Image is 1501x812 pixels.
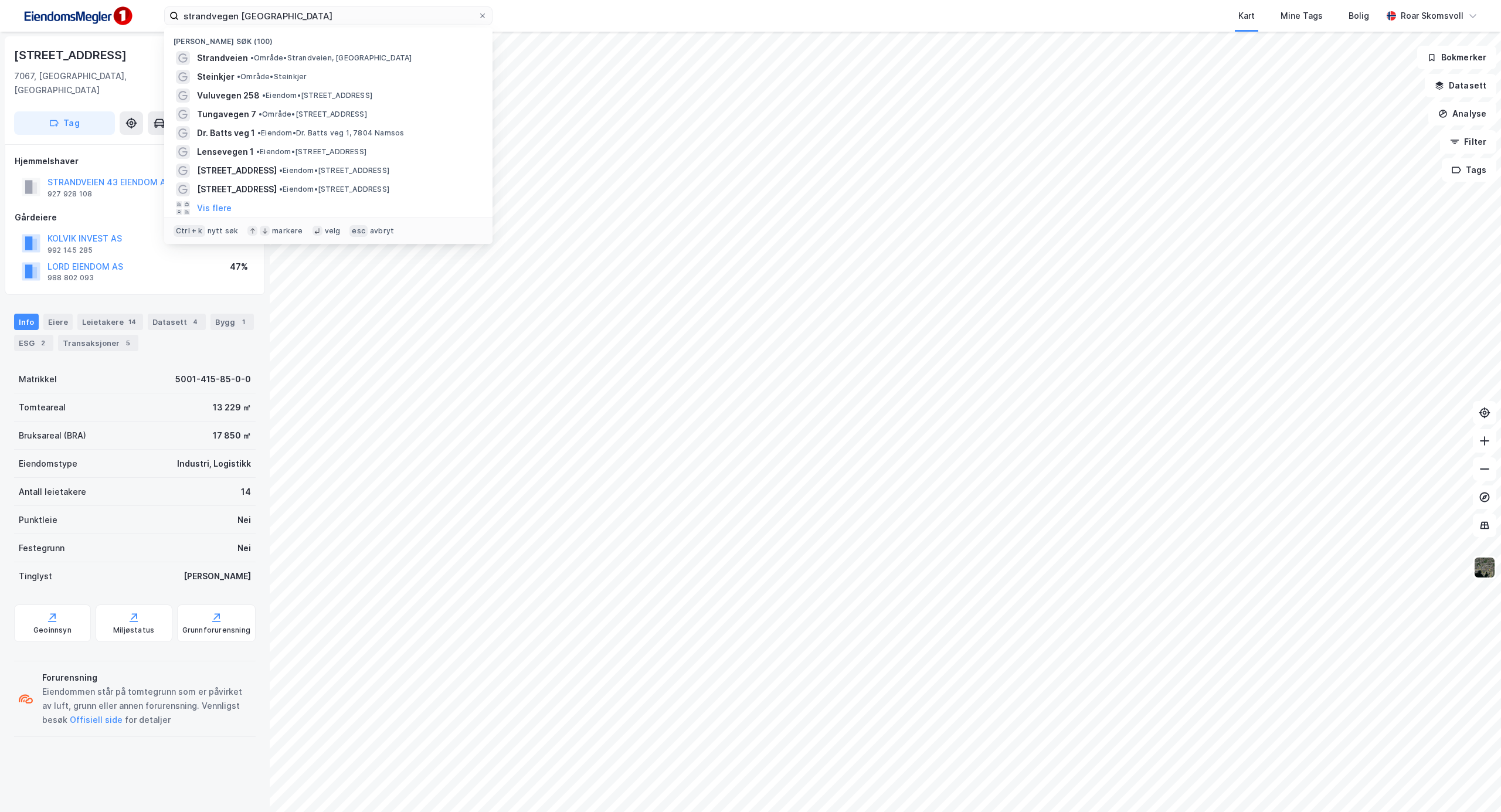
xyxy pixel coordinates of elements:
div: Info [14,314,39,330]
div: avbryt [370,226,394,236]
div: Forurensning [42,671,251,685]
div: Eiere [43,314,73,330]
button: Bokmerker [1417,46,1496,69]
div: Bygg [210,314,254,330]
button: Datasett [1425,74,1496,97]
div: 2 [37,337,49,349]
div: nytt søk [208,226,239,236]
div: 17 850 ㎡ [213,429,251,443]
span: • [237,72,240,81]
span: Område • Steinkjer [237,72,307,81]
div: Nei [237,541,251,555]
div: Kart [1238,9,1255,23]
div: Transaksjoner [58,335,138,351]
span: Eiendom • [STREET_ADDRESS] [262,91,372,100]
span: • [262,91,266,100]
span: Eiendom • [STREET_ADDRESS] [279,166,389,175]
span: • [250,53,254,62]
div: Nei [237,513,251,527]
div: 13 229 ㎡ [213,400,251,415]
span: • [279,185,283,193]
div: 1 [237,316,249,328]
div: 14 [241,485,251,499]
span: Strandveien [197,51,248,65]
span: Steinkjer [197,70,235,84]
span: Lensevegen 1 [197,145,254,159]
div: Grunnforurensning [182,626,250,635]
span: • [259,110,262,118]
div: Datasett [148,314,206,330]
div: Tinglyst [19,569,52,583]
span: Vuluvegen 258 [197,89,260,103]
div: Antall leietakere [19,485,86,499]
div: Tomteareal [19,400,66,415]
div: 4 [189,316,201,328]
div: 5 [122,337,134,349]
span: • [257,128,261,137]
div: 7067, [GEOGRAPHIC_DATA], [GEOGRAPHIC_DATA] [14,69,165,97]
div: Bolig [1349,9,1369,23]
div: Eiendomstype [19,457,77,471]
div: Mine Tags [1281,9,1323,23]
div: velg [325,226,341,236]
div: markere [272,226,303,236]
div: 5001-415-85-0-0 [175,372,251,386]
span: Område • [STREET_ADDRESS] [259,110,367,119]
div: Punktleie [19,513,57,527]
div: 927 928 108 [47,189,92,199]
span: • [279,166,283,175]
img: 9k= [1473,556,1496,579]
div: esc [349,225,368,237]
div: 988 802 093 [47,273,94,283]
span: Eiendom • Dr. Batts veg 1, 7804 Namsos [257,128,404,138]
div: Eiendommen står på tomtegrunn som er påvirket av luft, grunn eller annen forurensning. Vennligst ... [42,685,251,727]
div: Miljøstatus [113,626,154,635]
span: Eiendom • [STREET_ADDRESS] [279,185,389,194]
div: 14 [126,316,138,328]
span: Dr. Batts veg 1 [197,126,255,140]
div: Kontrollprogram for chat [1442,756,1501,812]
span: Tungavegen 7 [197,107,256,121]
div: 47% [230,260,248,274]
button: Vis flere [197,201,232,215]
button: Tags [1442,158,1496,182]
span: [STREET_ADDRESS] [197,164,277,178]
div: [STREET_ADDRESS] [14,46,129,64]
span: Område • Strandveien, [GEOGRAPHIC_DATA] [250,53,412,63]
div: Ctrl + k [174,225,205,237]
span: • [256,147,260,156]
div: Matrikkel [19,372,57,386]
div: 992 145 285 [47,246,93,255]
div: ESG [14,335,53,351]
img: F4PB6Px+NJ5v8B7XTbfpPpyloAAAAASUVORK5CYII= [19,3,136,29]
button: Filter [1440,130,1496,154]
div: Festegrunn [19,541,64,555]
button: Tag [14,111,115,135]
div: Bruksareal (BRA) [19,429,86,443]
span: Eiendom • [STREET_ADDRESS] [256,147,366,157]
div: Geoinnsyn [33,626,72,635]
div: Leietakere [77,314,143,330]
iframe: Chat Widget [1442,756,1501,812]
div: Roar Skomsvoll [1401,9,1463,23]
div: Hjemmelshaver [15,154,255,168]
div: [PERSON_NAME] søk (100) [164,28,493,49]
button: Analyse [1428,102,1496,125]
div: Gårdeiere [15,210,255,225]
div: Industri, Logistikk [177,457,251,471]
span: [STREET_ADDRESS] [197,182,277,196]
div: [PERSON_NAME] [184,569,251,583]
input: Søk på adresse, matrikkel, gårdeiere, leietakere eller personer [179,7,478,25]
